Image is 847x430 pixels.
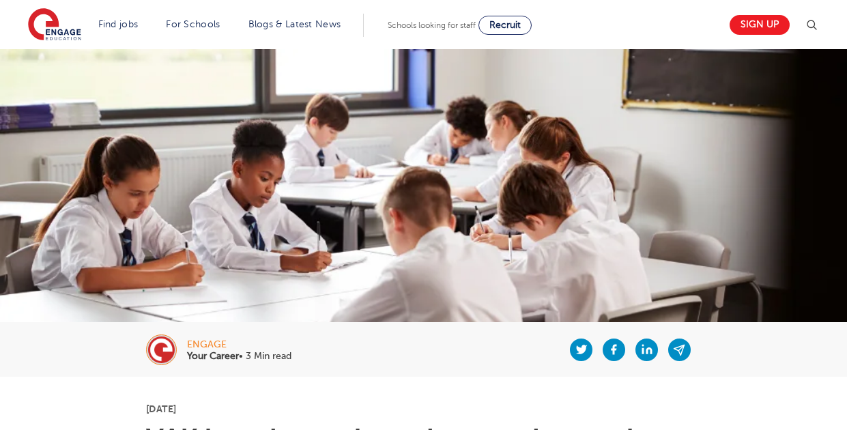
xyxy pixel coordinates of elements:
[730,15,790,35] a: Sign up
[248,19,341,29] a: Blogs & Latest News
[166,19,220,29] a: For Schools
[478,16,532,35] a: Recruit
[187,340,291,349] div: engage
[98,19,139,29] a: Find jobs
[146,404,701,414] p: [DATE]
[489,20,521,30] span: Recruit
[388,20,476,30] span: Schools looking for staff
[187,352,291,361] p: • 3 Min read
[187,351,239,361] b: Your Career
[28,8,81,42] img: Engage Education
